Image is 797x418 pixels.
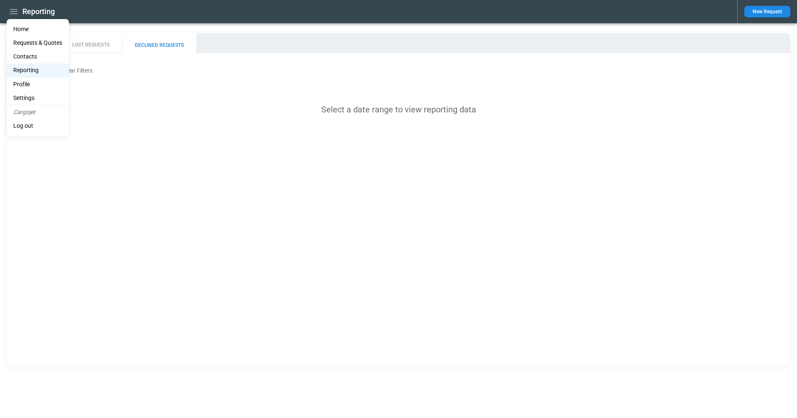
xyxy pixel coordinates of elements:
[7,36,69,50] a: Requests & Quotes
[7,105,69,119] li: Cargojet
[7,22,69,36] a: Home
[7,78,69,91] a: Profile
[7,50,69,63] a: Contacts
[7,119,69,133] li: Log out
[7,63,69,77] a: Reporting
[7,91,69,105] a: Settings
